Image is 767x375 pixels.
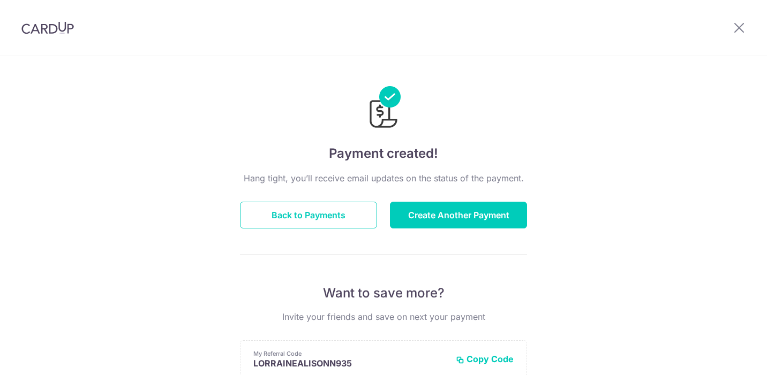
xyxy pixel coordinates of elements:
img: Payments [366,86,401,131]
p: LORRAINEALISONN935 [253,358,447,369]
p: My Referral Code [253,349,447,358]
p: Invite your friends and save on next your payment [240,310,527,323]
h4: Payment created! [240,144,527,163]
button: Back to Payments [240,202,377,228]
p: Hang tight, you’ll receive email updates on the status of the payment. [240,172,527,185]
button: Create Another Payment [390,202,527,228]
button: Copy Code [456,354,514,364]
img: CardUp [21,21,74,34]
p: Want to save more? [240,285,527,302]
